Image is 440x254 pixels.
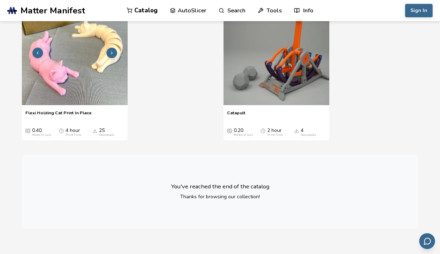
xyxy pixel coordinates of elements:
[234,133,253,137] div: Material Cost
[99,128,115,137] div: 25
[419,233,435,249] button: Send feedback via email
[25,110,92,121] a: Flexi Holding Cat Print In Place
[25,128,30,133] span: Average Cost
[149,193,291,200] p: Thanks for browsing our collection!
[227,110,245,121] a: Catapult
[227,128,232,133] span: Average Cost
[66,128,81,137] div: 4 hour
[267,133,283,137] div: Print Time
[99,133,115,137] div: Downloads
[20,6,85,16] span: Matter Manifest
[301,133,316,137] div: Downloads
[234,128,253,137] div: 0.20
[66,133,81,137] div: Print Time
[59,128,64,133] span: Average Print Time
[405,4,433,17] button: Sign In
[92,128,97,133] span: Downloads
[301,128,316,137] div: 4
[294,128,299,133] span: Downloads
[261,128,265,133] span: Average Print Time
[32,128,51,137] div: 0.40
[267,128,283,137] div: 2 hour
[149,183,291,190] p: You've reached the end of the catalog
[32,133,51,137] div: Material Cost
